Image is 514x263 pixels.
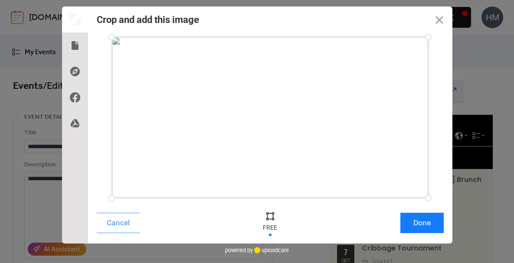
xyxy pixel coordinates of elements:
div: Facebook [62,84,88,110]
div: powered by [225,244,289,257]
div: Local Files [62,32,88,58]
div: Direct Link [62,58,88,84]
a: uploadcare [253,247,289,253]
button: Done [400,213,444,233]
div: Google Drive [62,110,88,136]
button: Close [426,6,452,32]
div: Crop and add this image [97,14,199,25]
div: Preview [62,6,88,32]
button: Cancel [97,213,140,233]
